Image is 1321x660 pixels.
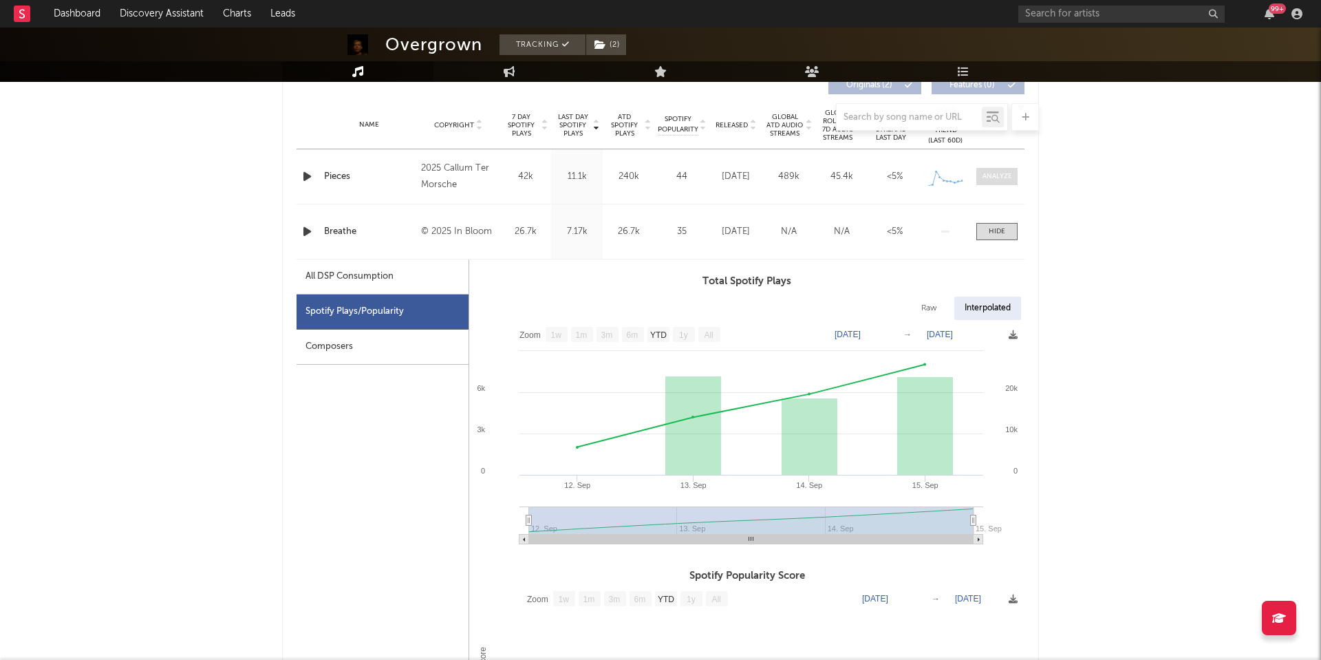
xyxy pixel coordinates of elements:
text: 13. Sep [680,481,707,489]
text: All [704,330,713,340]
text: 12. Sep [564,481,590,489]
div: © 2025 In Bloom [421,224,496,240]
div: 2025 Callum Ter Morsche [421,160,496,193]
div: Raw [911,297,947,320]
div: Spotify Plays/Popularity [297,295,469,330]
span: Features ( 0 ) [941,81,1004,89]
text: 3m [609,595,621,604]
text: 1y [687,595,696,604]
text: 6m [634,595,646,604]
text: 1w [559,595,570,604]
text: 6k [477,384,485,392]
div: 45.4k [819,170,865,184]
text: → [903,330,912,339]
div: [DATE] [713,170,759,184]
a: Breathe [324,225,414,239]
button: Originals(2) [828,76,921,94]
text: 1m [576,330,588,340]
div: 11.1k [555,170,599,184]
div: 44 [658,170,706,184]
input: Search for artists [1018,6,1225,23]
text: 6m [627,330,638,340]
text: 0 [481,467,485,475]
text: [DATE] [862,594,888,604]
button: Tracking [500,34,586,55]
text: [DATE] [955,594,981,604]
div: 240k [606,170,651,184]
div: Overgrown [385,34,482,55]
text: YTD [658,595,674,604]
button: Features(0) [932,76,1024,94]
span: Originals ( 2 ) [837,81,901,89]
div: <5% [872,170,918,184]
text: 15. Sep [976,524,1002,533]
text: 10k [1005,425,1018,434]
a: Pieces [324,170,414,184]
div: All DSP Consumption [305,268,394,285]
div: 7.17k [555,225,599,239]
div: 26.7k [503,225,548,239]
button: 99+ [1265,8,1274,19]
h3: Total Spotify Plays [469,273,1024,290]
text: 3m [601,330,613,340]
div: 42k [503,170,548,184]
text: [DATE] [927,330,953,339]
text: → [932,594,940,604]
div: Interpolated [954,297,1021,320]
text: [DATE] [835,330,861,339]
text: All [711,595,720,604]
div: 26.7k [606,225,651,239]
div: N/A [819,225,865,239]
div: Composers [297,330,469,365]
text: 20k [1005,384,1018,392]
div: N/A [766,225,812,239]
div: All DSP Consumption [297,259,469,295]
h3: Spotify Popularity Score [469,568,1024,584]
text: 3k [477,425,485,434]
button: (2) [586,34,626,55]
span: ( 2 ) [586,34,627,55]
text: 15. Sep [912,481,938,489]
input: Search by song name or URL [837,112,982,123]
text: 1w [551,330,562,340]
div: <5% [872,225,918,239]
text: 1y [679,330,688,340]
text: 0 [1013,467,1018,475]
text: YTD [650,330,667,340]
text: Zoom [519,330,541,340]
text: Zoom [527,595,548,604]
div: [DATE] [713,225,759,239]
text: 1m [583,595,595,604]
div: 489k [766,170,812,184]
div: 35 [658,225,706,239]
text: 14. Sep [796,481,822,489]
div: 99 + [1269,3,1286,14]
